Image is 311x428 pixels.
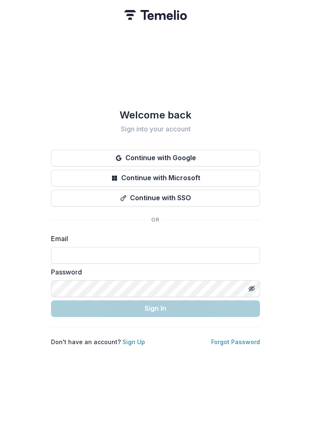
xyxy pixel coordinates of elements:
[51,337,145,346] p: Don't have an account?
[51,108,260,122] h1: Welcome back
[51,300,260,317] button: Sign In
[245,282,258,295] button: Toggle password visibility
[122,338,145,345] a: Sign Up
[51,267,255,277] label: Password
[51,190,260,206] button: Continue with SSO
[124,10,187,20] img: Temelio
[51,125,260,133] h2: Sign into your account
[51,150,260,166] button: Continue with Google
[211,338,260,345] a: Forgot Password
[51,170,260,186] button: Continue with Microsoft
[51,234,255,244] label: Email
